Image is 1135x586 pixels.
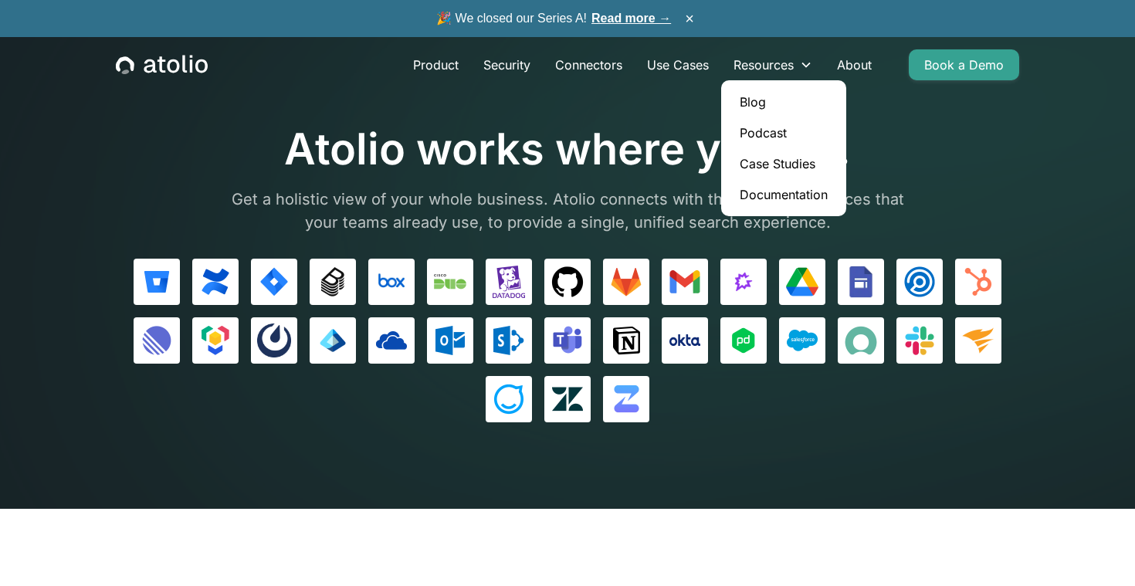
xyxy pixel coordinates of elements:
a: Documentation [727,179,840,210]
h1: Atolio works where you do. [220,124,915,175]
a: Product [401,49,471,80]
a: About [825,49,884,80]
button: × [680,10,699,27]
a: Book a Demo [909,49,1019,80]
a: Case Studies [727,148,840,179]
a: Podcast [727,117,840,148]
a: Blog [727,86,840,117]
p: Get a holistic view of your whole business. Atolio connects with the apps and services that your ... [220,188,915,234]
nav: Resources [721,80,846,216]
iframe: Chat Widget [1058,512,1135,586]
a: home [116,55,208,75]
a: Security [471,49,543,80]
a: Use Cases [635,49,721,80]
div: Resources [721,49,825,80]
div: Resources [734,56,794,74]
a: Connectors [543,49,635,80]
span: 🎉 We closed our Series A! [436,9,671,28]
a: Read more → [591,12,671,25]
